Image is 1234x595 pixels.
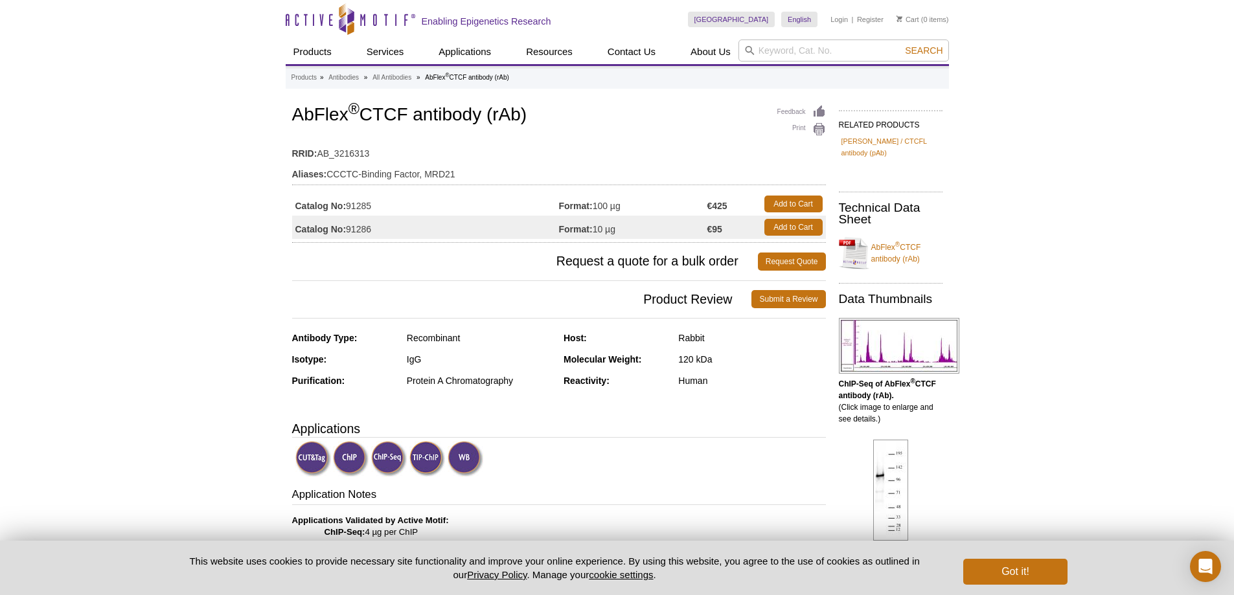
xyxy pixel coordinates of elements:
[292,161,826,181] td: CCCTC-Binding Factor, MRD21
[839,293,943,305] h2: Data Thumbnails
[683,39,738,64] a: About Us
[1190,551,1221,582] div: Open Intercom Messenger
[839,110,943,133] h2: RELATED PRODUCTS
[589,569,653,580] button: cookie settings
[857,15,884,24] a: Register
[292,216,559,239] td: 91286
[292,333,358,343] strong: Antibody Type:
[295,441,331,477] img: CUT&Tag Validated
[292,290,752,308] span: Product Review
[292,487,826,505] h3: Application Notes
[852,12,854,27] li: |
[564,354,641,365] strong: Molecular Weight:
[897,16,902,22] img: Your Cart
[738,39,949,62] input: Keyword, Cat. No.
[417,74,420,81] li: »
[910,377,915,385] sup: ®
[364,74,368,81] li: »
[559,192,707,216] td: 100 µg
[325,527,365,537] strong: ChIP-Seq:
[407,332,554,344] div: Recombinant
[901,45,946,56] button: Search
[707,200,727,212] strong: €425
[559,223,593,235] strong: Format:
[291,72,317,84] a: Products
[758,253,826,271] a: Request Quote
[409,441,445,477] img: TIP-ChIP Validated
[407,354,554,365] div: IgG
[448,441,483,477] img: Western Blot Validated
[333,441,369,477] img: ChIP Validated
[467,569,527,580] a: Privacy Policy
[292,419,826,438] h3: Applications
[348,100,360,117] sup: ®
[325,539,341,548] strong: WB:
[407,375,554,387] div: Protein A Chromatography
[897,15,919,24] a: Cart
[678,354,825,365] div: 120 kDa
[777,105,826,119] a: Feedback
[873,440,908,541] img: AbFlex<sup>®</sup> CTCF antibody (rAb) tested by Western blot.
[678,375,825,387] div: Human
[905,45,943,56] span: Search
[839,234,943,273] a: AbFlex®CTCF antibody (rAb)
[292,105,826,127] h1: AbFlex CTCF antibody (rAb)
[839,202,943,225] h2: Technical Data Sheet
[292,515,449,525] b: Applications Validated by Active Motif:
[559,200,593,212] strong: Format:
[564,376,610,386] strong: Reactivity:
[292,253,758,271] span: Request a quote for a bulk order
[518,39,580,64] a: Resources
[359,39,412,64] a: Services
[897,12,949,27] li: (0 items)
[425,74,509,81] li: AbFlex CTCF antibody (rAb)
[372,72,411,84] a: All Antibodies
[422,16,551,27] h2: Enabling Epigenetics Research
[600,39,663,64] a: Contact Us
[167,554,943,581] p: This website uses cookies to provide necessary site functionality and improve your online experie...
[764,219,823,236] a: Add to Cart
[445,72,449,78] sup: ®
[839,378,943,425] p: (Click image to enlarge and see details.)
[764,196,823,212] a: Add to Cart
[963,559,1067,585] button: Got it!
[371,441,407,477] img: ChIP-Seq Validated
[830,15,848,24] a: Login
[320,74,324,81] li: »
[292,376,345,386] strong: Purification:
[895,241,900,248] sup: ®
[431,39,499,64] a: Applications
[751,290,825,308] a: Submit a Review
[839,318,959,374] img: AbFlex<sup>®</sup> CTCF antibody (rAb) tested by ChIP-Seq.
[286,39,339,64] a: Products
[559,216,707,239] td: 10 µg
[295,223,347,235] strong: Catalog No:
[777,122,826,137] a: Print
[707,223,722,235] strong: €95
[839,379,936,400] b: ChIP-Seq of AbFlex CTCF antibody (rAb).
[295,200,347,212] strong: Catalog No:
[841,135,940,159] a: [PERSON_NAME] / CTCFL antibody (pAb)
[781,12,817,27] a: English
[564,333,587,343] strong: Host:
[328,72,359,84] a: Antibodies
[688,12,775,27] a: [GEOGRAPHIC_DATA]
[678,332,825,344] div: Rabbit
[292,140,826,161] td: AB_3216313
[292,148,317,159] strong: RRID:
[292,192,559,216] td: 91285
[292,168,327,180] strong: Aliases:
[292,354,327,365] strong: Isotype:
